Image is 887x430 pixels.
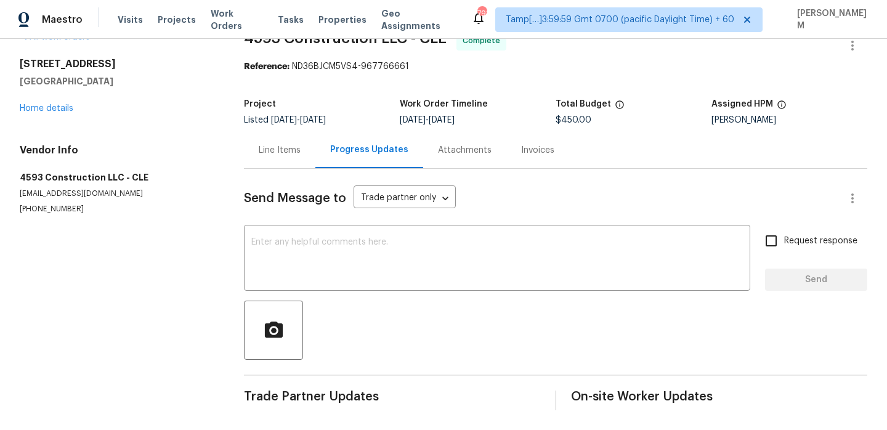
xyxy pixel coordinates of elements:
[777,100,787,116] span: The hpm assigned to this work order.
[244,62,290,71] b: Reference:
[330,144,408,156] div: Progress Updates
[158,14,196,26] span: Projects
[556,116,591,124] span: $450.00
[400,100,488,108] h5: Work Order Timeline
[711,100,773,108] h5: Assigned HPM
[381,7,456,32] span: Geo Assignments
[400,116,426,124] span: [DATE]
[571,391,867,403] span: On-site Worker Updates
[784,235,857,248] span: Request response
[20,171,214,184] h5: 4593 Construction LLC - CLE
[506,14,734,26] span: Tamp[…]3:59:59 Gmt 0700 (pacific Daylight Time) + 60
[20,189,214,199] p: [EMAIL_ADDRESS][DOMAIN_NAME]
[244,391,540,403] span: Trade Partner Updates
[521,144,554,156] div: Invoices
[615,100,625,116] span: The total cost of line items that have been proposed by Opendoor. This sum includes line items th...
[400,116,455,124] span: -
[271,116,326,124] span: -
[438,144,492,156] div: Attachments
[477,7,486,20] div: 793
[244,192,346,205] span: Send Message to
[211,7,263,32] span: Work Orders
[463,34,505,47] span: Complete
[278,15,304,24] span: Tasks
[792,7,869,32] span: [PERSON_NAME] M
[711,116,867,124] div: [PERSON_NAME]
[271,116,297,124] span: [DATE]
[429,116,455,124] span: [DATE]
[556,100,611,108] h5: Total Budget
[300,116,326,124] span: [DATE]
[259,144,301,156] div: Line Items
[20,58,214,70] h2: [STREET_ADDRESS]
[20,144,214,156] h4: Vendor Info
[42,14,83,26] span: Maestro
[354,189,456,209] div: Trade partner only
[118,14,143,26] span: Visits
[20,104,73,113] a: Home details
[20,204,214,214] p: [PHONE_NUMBER]
[20,75,214,87] h5: [GEOGRAPHIC_DATA]
[244,60,867,73] div: ND36BJCM5VS4-967766661
[244,100,276,108] h5: Project
[318,14,367,26] span: Properties
[244,116,326,124] span: Listed
[244,31,447,46] span: 4593 Construction LLC - CLE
